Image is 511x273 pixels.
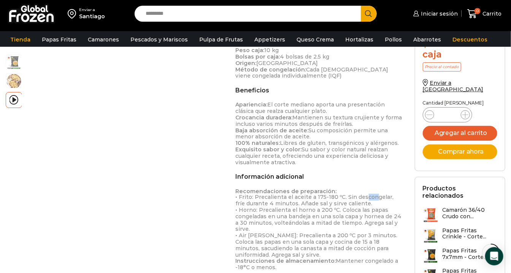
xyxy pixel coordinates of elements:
p: El corte mediano aporta una presentación clásica que realza cualquier plato. Mantienen su textura... [236,102,403,165]
a: Papas Fritas [38,32,80,47]
a: Pollos [381,32,406,47]
input: Product quantity [440,110,455,120]
p: Precio al contado [423,62,461,71]
div: 3 / 3 [25,54,220,271]
a: Papas Fritas 7x7mm - Corte... [423,248,497,264]
span: 0 [474,8,481,14]
p: • Frito: Precalienta el aceite a 175-180 ºC. Sin descongelar, fríe durante 4 minutos. Añade sal y... [236,188,403,271]
strong: Apariencia: [236,101,268,108]
div: Santiago [79,13,105,20]
strong: Exquisito sabor y color: [236,146,302,153]
h2: Información adicional [236,173,403,180]
button: Agregar al carrito [423,126,497,141]
p: Cantidad [PERSON_NAME] [423,100,497,106]
button: Comprar ahora [423,144,497,159]
a: Pescados y Mariscos [127,32,192,47]
h3: Camarón 36/40 Crudo con... [443,207,497,220]
strong: Crocancia duradera: [236,114,293,121]
a: Camarones [84,32,123,47]
strong: Recomendaciones de preparación: [236,188,337,195]
h2: Beneficios [236,87,403,94]
strong: Origen: [236,60,257,67]
a: Camarón 36/40 Crudo con... [423,207,497,223]
strong: Método de congelación: [236,66,306,73]
a: Iniciar sesión [411,6,458,21]
button: Search button [361,6,377,22]
div: x caja [423,38,497,60]
strong: Instrucciones de almacenamiento: [236,258,336,265]
p: 10×10 mm Bastón mediano Prefritas, congeladas 10 kg 4 bolsas de 2.5 kg [GEOGRAPHIC_DATA] Cada [DE... [236,28,403,79]
a: Abarrotes [409,32,445,47]
h2: Productos relacionados [423,185,497,199]
img: address-field-icon.svg [68,7,79,20]
a: Tienda [6,32,34,47]
iframe: PAPAS 10x10 [25,54,220,268]
span: Iniciar sesión [419,10,458,17]
strong: 100% naturales: [236,140,280,146]
a: Enviar a [GEOGRAPHIC_DATA] [423,79,484,93]
a: Queso Crema [293,32,338,47]
a: Appetizers [251,32,289,47]
div: Enviar a [79,7,105,13]
span: Carrito [481,10,501,17]
a: Descuentos [449,32,491,47]
div: Open Intercom Messenger [485,247,503,265]
a: Pulpa de Frutas [195,32,247,47]
strong: Baja absorción de aceite: [236,127,309,134]
strong: Bolsas por caja: [236,53,280,60]
h3: Papas Fritas 7x7mm - Corte... [443,248,497,260]
strong: Peso caja: [236,47,265,54]
a: Papas Fritas Crinkle - Corte... [423,227,497,244]
h3: Papas Fritas Crinkle - Corte... [443,227,497,240]
a: 0 Carrito [465,5,503,23]
a: Hortalizas [341,32,377,47]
